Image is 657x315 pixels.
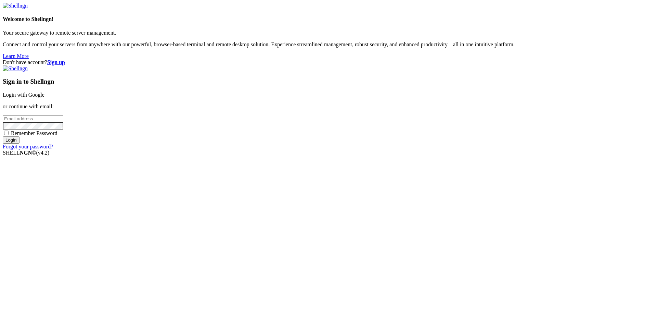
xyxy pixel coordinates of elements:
img: Shellngn [3,65,28,72]
p: Your secure gateway to remote server management. [3,30,654,36]
a: Forgot your password? [3,144,53,149]
span: Remember Password [11,130,57,136]
input: Remember Password [4,131,9,135]
a: Login with Google [3,92,44,98]
h4: Welcome to Shellngn! [3,16,654,22]
input: Login [3,136,20,144]
b: NGN [20,150,32,156]
span: 4.2.0 [36,150,50,156]
div: Don't have account? [3,59,654,65]
span: SHELL © [3,150,49,156]
a: Sign up [47,59,65,65]
input: Email address [3,115,63,122]
h3: Sign in to Shellngn [3,78,654,85]
a: Learn More [3,53,29,59]
img: Shellngn [3,3,28,9]
p: Connect and control your servers from anywhere with our powerful, browser-based terminal and remo... [3,41,654,48]
p: or continue with email: [3,104,654,110]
